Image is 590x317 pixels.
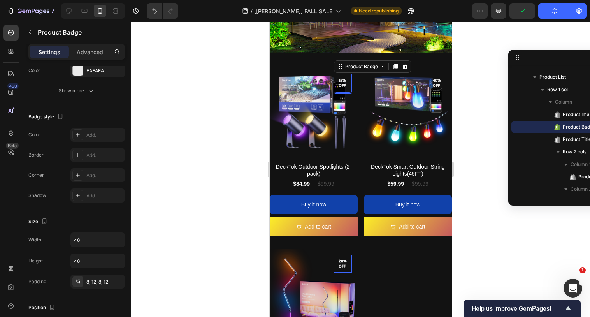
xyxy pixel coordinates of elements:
div: Size [28,217,49,227]
div: 450 [7,83,19,89]
div: 8, 12, 8, 12 [86,278,123,285]
button: Show more [28,84,125,98]
span: Row 1 col [547,86,568,93]
span: 1 [579,267,586,273]
div: Corner [28,172,44,179]
div: Show more [59,87,95,95]
div: Color [28,67,40,74]
span: Help us improve GemPages! [472,305,564,312]
p: 7 [51,6,54,16]
span: Product List [539,73,566,81]
div: Add... [86,172,123,179]
span: / [251,7,253,15]
div: Border [28,151,44,158]
iframe: Intercom live chat [564,279,582,298]
span: Row 2 cols [563,148,586,156]
div: Color [28,131,40,138]
div: Add... [86,132,123,139]
div: Add... [86,152,123,159]
div: Badge style [28,112,65,122]
div: Width [28,236,41,243]
p: Product Badge [38,28,122,37]
div: Height [28,257,43,264]
span: Need republishing [359,7,399,14]
div: EAEAEA [86,67,123,74]
p: Advanced [77,48,103,56]
div: Beta [6,143,19,149]
span: Column [555,98,572,106]
div: Shadow [28,192,46,199]
div: Add... [86,192,123,199]
iframe: Design area [270,22,452,317]
p: Settings [39,48,60,56]
div: Position [28,303,57,313]
input: Auto [71,233,125,247]
span: [[PERSON_NAME]] FALL SALE [254,7,332,15]
button: 7 [3,3,58,19]
input: Auto [71,254,125,268]
div: Padding [28,278,46,285]
button: Show survey - Help us improve GemPages! [472,304,573,313]
div: Undo/Redo [147,3,178,19]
